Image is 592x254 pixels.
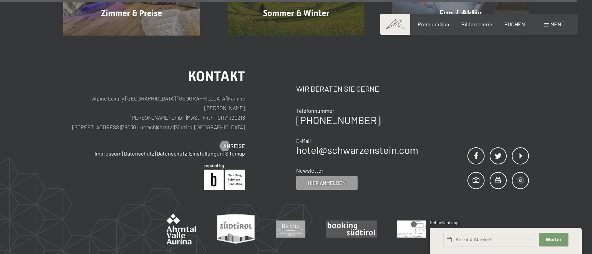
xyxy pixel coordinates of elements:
span: Anreise [223,142,245,150]
a: Datenschutz [124,150,154,157]
span: | [223,150,225,157]
a: Bildergalerie [461,21,492,27]
span: | [121,124,122,130]
span: Sommer & Winter [263,8,329,18]
a: BUCHEN [504,21,525,27]
a: Impressum [95,150,121,157]
button: Weiter [539,233,568,247]
a: Premium Spa [418,21,449,27]
span: Wir beraten Sie gerne [296,84,379,93]
span: Hier anmelden [308,179,346,187]
a: hotel@schwarzenstein.com [296,144,418,156]
a: Datenschutz-Einstellungen [157,150,223,157]
span: | [155,150,156,157]
span: | [186,114,187,121]
span: Kontakt [188,68,245,84]
p: Alpine Luxury [GEOGRAPHIC_DATA] [GEOGRAPHIC_DATA] Familie [PERSON_NAME] [PERSON_NAME] GmbH MwSt.-... [63,94,245,132]
span: | [194,124,194,130]
span: Newsletter [296,167,323,174]
span: Telefonnummer [296,107,334,114]
img: Brandnamic GmbH | Leading Hospitality Solutions [204,164,245,190]
span: | [227,95,228,102]
span: Schnellanfrage [430,220,460,225]
span: Menü [550,21,565,27]
a: Anreise [220,142,245,150]
span: | [122,150,123,157]
span: E-Mail [296,137,311,144]
a: Sitemap [225,150,245,157]
span: | [156,124,157,130]
span: Fun / Aktiv [439,8,482,18]
span: Weiter [546,237,562,243]
a: [PHONE_NUMBER] [296,114,380,126]
span: Zimmer & Preise [101,8,162,18]
span: | [174,124,175,130]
